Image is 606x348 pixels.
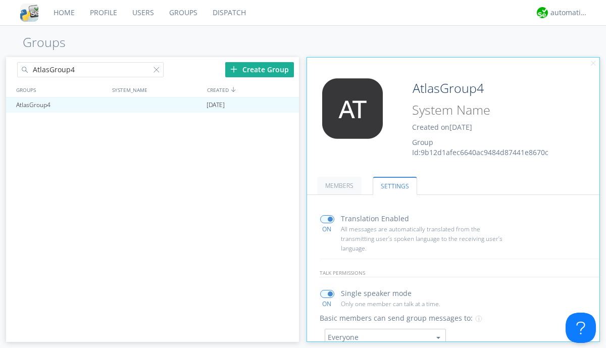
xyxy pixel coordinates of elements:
input: Group Name [409,78,572,98]
div: AtlasGroup4 [14,97,108,113]
input: Search groups [17,62,164,77]
p: Single speaker mode [341,288,412,299]
div: ON [316,300,338,308]
img: d2d01cd9b4174d08988066c6d424eccd [537,7,548,18]
span: Group Id: 9b12d1afec6640ac9484d87441e8670c [412,137,548,157]
p: talk permissions [320,269,600,277]
div: CREATED [205,82,300,97]
img: cancel.svg [590,60,597,67]
p: All messages are automatically translated from the transmitting user’s spoken language to the rec... [341,224,502,254]
a: AtlasGroup4[DATE] [6,97,299,113]
div: Create Group [225,62,294,77]
div: GROUPS [14,82,107,97]
p: Only one member can talk at a time. [341,299,502,309]
span: Created on [412,122,472,132]
a: MEMBERS [317,177,362,194]
img: cddb5a64eb264b2086981ab96f4c1ba7 [20,4,38,22]
img: plus.svg [230,66,237,73]
span: [DATE] [207,97,225,113]
button: Everyone [325,329,446,346]
input: System Name [409,101,572,120]
div: SYSTEM_NAME [110,82,205,97]
iframe: Toggle Customer Support [566,313,596,343]
img: 373638.png [315,78,390,139]
div: ON [316,225,338,233]
div: automation+atlas [550,8,588,18]
p: Basic members can send group messages to: [320,313,473,324]
p: Translation Enabled [341,213,409,224]
span: [DATE] [449,122,472,132]
a: SETTINGS [373,177,417,195]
